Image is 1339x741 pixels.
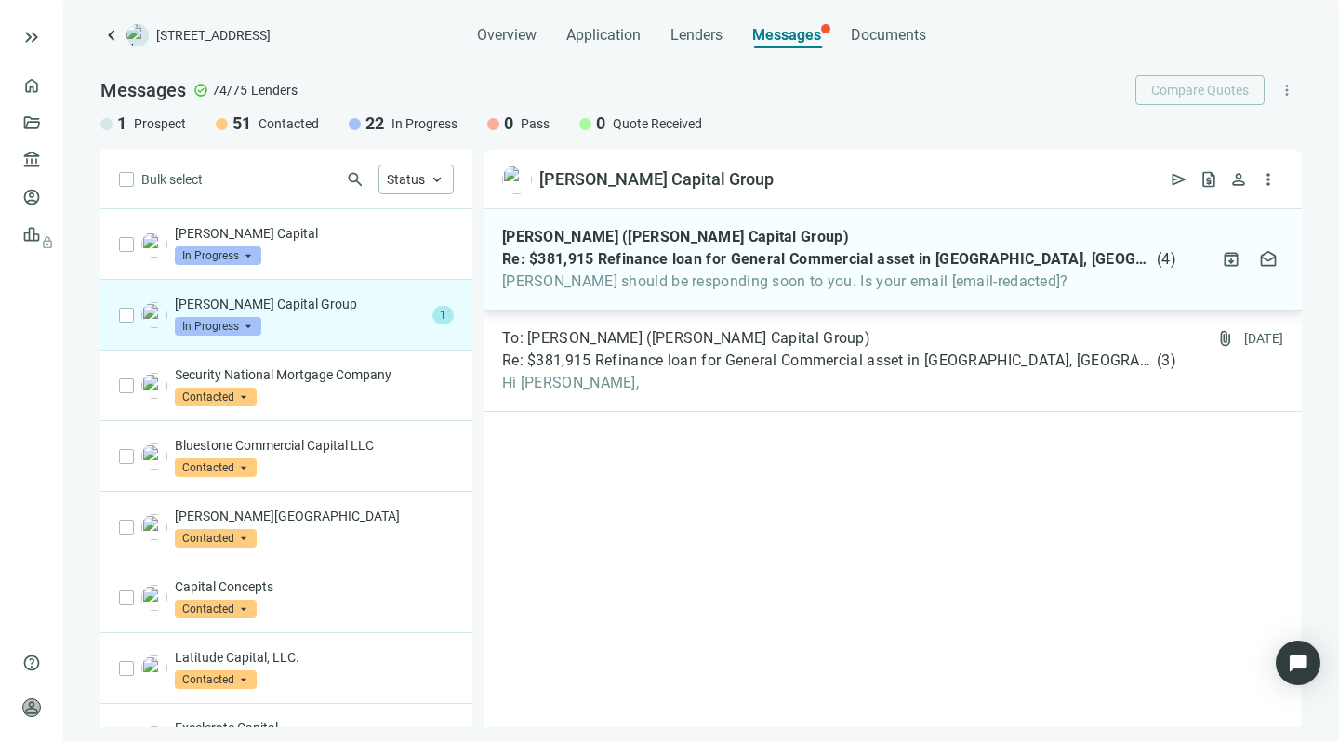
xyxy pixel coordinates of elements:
div: [DATE] [1244,329,1284,348]
img: ad1d49dd-beb4-4a78-a2fc-171935871ad5 [502,165,532,194]
img: 73953b66-b46a-4d3b-b744-4a2207e4f75a [141,655,167,681]
span: Pass [521,114,550,133]
span: Contacted [259,114,319,133]
span: more_vert [1279,82,1295,99]
span: 51 [232,112,251,135]
span: Contacted [175,529,257,548]
button: request_quote [1194,165,1224,194]
span: 74/75 [212,81,247,99]
span: 0 [504,112,513,135]
span: ( 3 ) [1157,351,1176,370]
span: In Progress [175,317,261,336]
div: Open Intercom Messenger [1276,641,1320,685]
button: send [1164,165,1194,194]
span: help [22,654,41,672]
span: 1 [117,112,126,135]
img: 8f9cbaa9-4a58-45b8-b8ff-597d37050746 [141,514,167,540]
span: Prospect [134,114,186,133]
button: Compare Quotes [1135,75,1265,105]
p: Capital Concepts [175,577,454,596]
span: Hi [PERSON_NAME], [502,374,1176,392]
span: To: [PERSON_NAME] ([PERSON_NAME] Capital Group) [502,329,870,348]
p: Latitude Capital, LLC. [175,648,454,667]
button: more_vert [1272,75,1302,105]
span: check_circle [193,83,208,98]
img: e7d4e2b7-5148-4db5-9cc8-faf04dac73ff [141,373,167,399]
p: [PERSON_NAME] Capital [175,224,454,243]
p: [PERSON_NAME][GEOGRAPHIC_DATA] [175,507,454,525]
span: Messages [752,26,821,44]
span: Contacted [175,670,257,689]
button: archive [1216,245,1246,274]
span: 22 [365,112,384,135]
span: Bulk select [141,169,203,190]
a: keyboard_arrow_left [100,24,123,46]
span: [PERSON_NAME] should be responding soon to you. Is your email [email-redacted]? [502,272,1176,291]
span: Overview [477,26,537,45]
span: In Progress [175,246,261,265]
span: more_vert [1259,170,1278,189]
span: Re: $381,915 Refinance loan for General Commercial asset in [GEOGRAPHIC_DATA], [GEOGRAPHIC_DATA] ... [502,351,1153,370]
button: keyboard_double_arrow_right [20,26,43,48]
span: Contacted [175,600,257,618]
span: Contacted [175,458,257,477]
span: [PERSON_NAME] ([PERSON_NAME] Capital Group) [502,228,849,246]
span: Messages [100,79,186,101]
span: Quote Received [613,114,702,133]
button: more_vert [1253,165,1283,194]
span: person [22,698,41,717]
span: Lenders [251,81,298,99]
img: deal-logo [126,24,149,46]
img: ad1d49dd-beb4-4a78-a2fc-171935871ad5 [141,302,167,328]
span: drafts [1259,250,1278,269]
span: Documents [851,26,926,45]
span: request_quote [1200,170,1218,189]
div: [PERSON_NAME] Capital Group [539,168,774,191]
button: person [1224,165,1253,194]
span: person [1229,170,1248,189]
span: ( 4 ) [1157,250,1176,269]
span: Lenders [670,26,723,45]
img: 99a74a49-602c-41ac-bfdf-b376c4642125 [141,585,167,611]
span: In Progress [391,114,457,133]
span: Re: $381,915 Refinance loan for General Commercial asset in [GEOGRAPHIC_DATA], [GEOGRAPHIC_DATA] ... [502,250,1153,269]
span: keyboard_arrow_up [429,171,445,188]
img: dd249fc7-76a6-4cae-b2cd-c35e51eca931 [141,232,167,258]
p: Bluestone Commercial Capital LLC [175,436,454,455]
p: Security National Mortgage Company [175,365,454,384]
img: daec3efa-07db-418b-869b-6cdbf9b720dc [141,443,167,470]
span: 0 [596,112,605,135]
span: [STREET_ADDRESS] [156,26,271,45]
p: [PERSON_NAME] Capital Group [175,295,425,313]
button: drafts [1253,245,1283,274]
span: search [346,170,365,189]
span: 1 [432,306,454,324]
span: Application [566,26,641,45]
span: archive [1222,250,1240,269]
span: send [1170,170,1188,189]
span: Contacted [175,388,257,406]
p: Excelerate Capital [175,719,454,737]
span: attach_file [1216,329,1235,348]
span: Status [387,172,425,187]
